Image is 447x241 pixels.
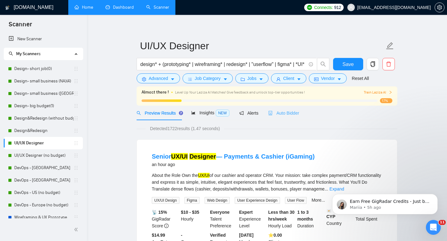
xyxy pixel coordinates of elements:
span: search [137,111,141,115]
span: Level Up Your Laziza AI Matches! Give feedback and unlock top-tier opportunities ! [175,90,305,94]
button: idcardVendorcaret-down [309,73,347,83]
a: Design- short job(0) [14,63,74,75]
span: holder [74,91,79,96]
li: UI/UX Designer (no budget) [4,149,83,162]
a: DevOps - [GEOGRAPHIC_DATA] [14,174,74,186]
a: Design&Redesign (without budget) [14,112,74,125]
a: homeHome [74,5,93,10]
span: Web Design [205,197,230,204]
div: About the Role Own the of our cashier and operator CRM. Your mission: take complex payment/CRM fu... [152,172,382,192]
div: Talent Preference [209,209,238,229]
a: Design- small business (NA)(4) [14,75,74,87]
button: delete [382,58,395,70]
span: idcard [314,77,318,81]
a: searchScanner [146,5,169,10]
a: DevOps - US (no budget) [14,186,74,199]
b: Verified [210,233,226,238]
li: Design- short job(0) [4,63,83,75]
span: caret-down [337,77,341,81]
span: NEW [216,110,229,116]
span: setting [435,5,444,10]
iframe: Intercom notifications message [323,181,447,224]
button: folderJobscaret-down [235,73,269,83]
span: Alerts [239,111,259,116]
span: holder [74,79,79,84]
span: holder [74,190,79,195]
a: UI/UX Designer (no budget) [14,149,74,162]
div: Hourly [180,209,209,229]
span: area-chart [191,111,196,115]
li: DevOps - US [4,162,83,174]
b: Everyone [210,210,230,215]
span: Advanced [149,75,168,82]
span: user [349,5,353,10]
span: edit [386,42,394,50]
button: userClientcaret-down [271,73,306,83]
li: Design&Redesign (without budget) [4,112,83,125]
b: $10 - $35 [181,210,199,215]
div: GigRadar Score [151,209,180,229]
a: dashboardDashboard [106,5,134,10]
li: UI/UX Designer [4,137,83,149]
span: robot [268,111,273,115]
div: Hourly Load [267,209,296,229]
a: Design- big budget(1) [14,100,74,112]
span: double-left [74,226,80,233]
button: Save [333,58,363,70]
span: user [276,77,281,81]
span: holder [74,153,79,158]
button: barsJob Categorycaret-down [183,73,233,83]
span: User Experience Design [235,197,280,204]
b: 1 to 3 months [297,210,313,221]
b: Expert [239,210,253,215]
span: Jobs [247,75,257,82]
a: Reset All [352,75,369,82]
span: caret-down [223,77,228,81]
a: SeniorUX/UI Designer— Payments & Cashier (iGaming) [152,153,315,160]
span: 11 [439,220,446,225]
li: Design- small business (Europe)(4) [4,87,83,100]
span: Almost there ! [142,89,169,96]
a: More... [312,198,325,203]
b: 📡 15% [152,210,167,215]
li: DevOps - Europe (no budget) [4,199,83,211]
span: caret-down [170,77,175,81]
span: copy [367,61,379,67]
li: Design&Redesign [4,125,83,137]
button: Train Laziza AI [364,90,392,95]
span: 17% [380,98,392,103]
a: DevOps - Europe (no budget) [14,199,74,211]
span: holder [74,165,79,170]
span: holder [74,178,79,183]
a: New Scanner [9,33,78,45]
span: Client [283,75,294,82]
span: holder [74,215,79,220]
span: Vendor [321,75,335,82]
span: holder [74,116,79,121]
span: holder [74,141,79,146]
img: logo [5,3,10,13]
span: info-circle [164,224,169,228]
span: holder [74,103,79,108]
b: Less than 30 hrs/week [268,210,295,221]
b: $14.99 [152,233,165,238]
mark: UX/UI [171,153,187,160]
li: New Scanner [4,33,83,45]
div: an hour ago [152,161,315,168]
mark: UX/UI [198,173,210,178]
span: Figma [184,197,200,204]
span: notification [239,111,244,115]
span: caret-down [297,77,301,81]
img: upwork-logo.png [307,5,312,10]
button: copy [367,58,379,70]
input: Scanner name... [140,38,385,54]
b: ⭐️ 0.00 [268,233,282,238]
button: setting [435,2,445,12]
li: DevOps - Europe [4,174,83,186]
span: Scanner [4,20,37,33]
button: search [317,58,329,70]
span: Preview Results [137,111,181,116]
